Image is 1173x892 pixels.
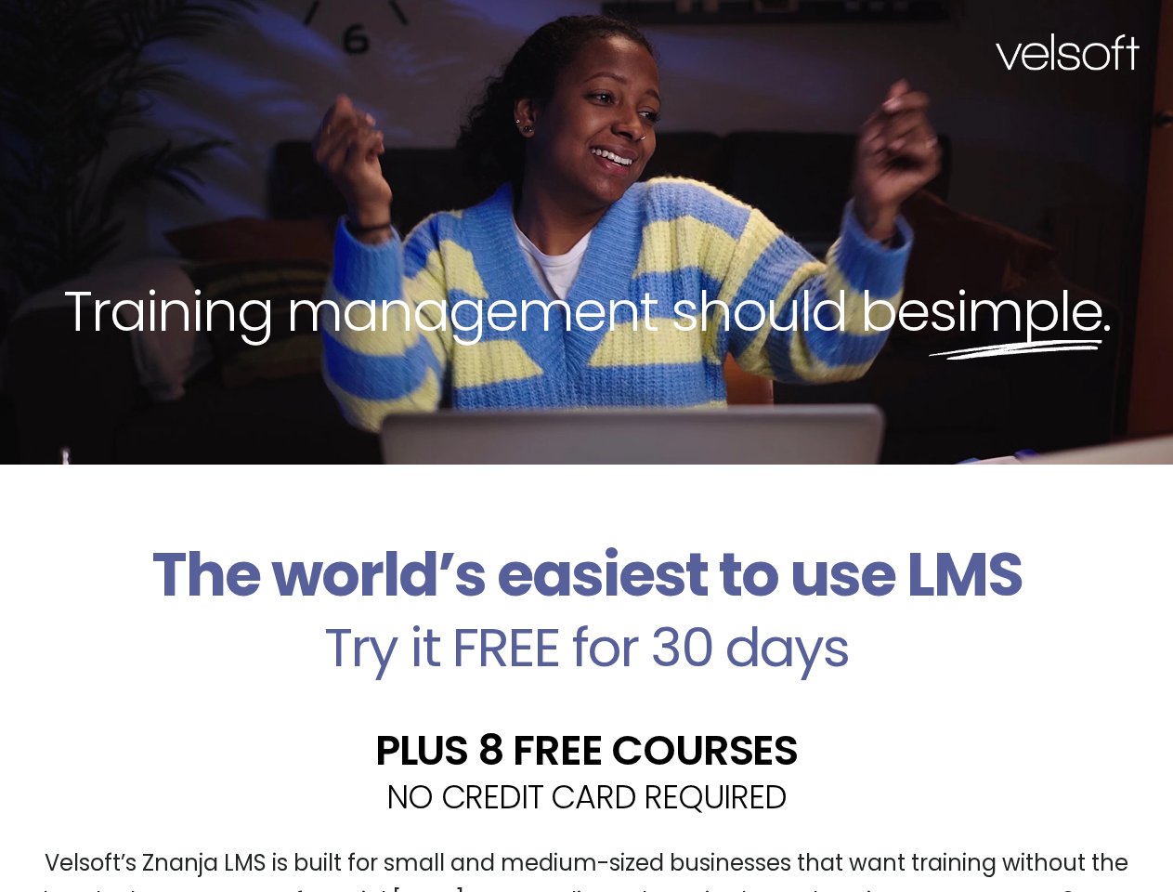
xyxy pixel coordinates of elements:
h2: PLUS 8 FREE COURSES [14,729,1159,771]
h2: The world’s easiest to use LMS [14,539,1159,611]
span: simple [929,272,1102,350]
h2: Training management should be . [33,275,1140,348]
h2: NO CREDIT CARD REQUIRED [14,780,1159,813]
h2: Try it FREE for 30 days [14,621,1159,675]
